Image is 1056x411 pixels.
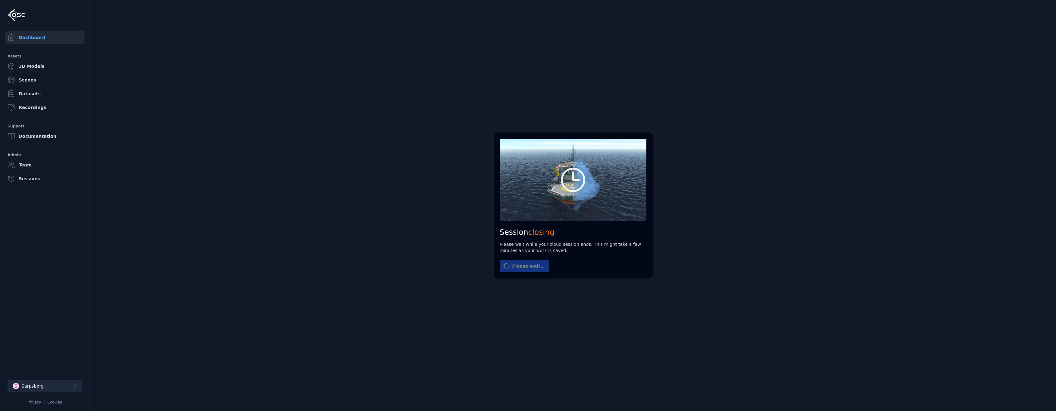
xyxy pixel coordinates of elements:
a: Documentation [5,130,85,142]
button: Select a workspace [7,380,82,392]
a: Scenes [5,74,85,86]
button: Please wait… [500,260,549,272]
a: Cookies [47,400,62,404]
div: S [13,383,19,389]
a: 3D Models [5,60,85,72]
div: Support [7,122,82,130]
a: Privacy [27,400,41,404]
a: Sessions [5,172,85,185]
a: Dashboard [5,31,85,44]
h2: Session [500,227,646,237]
span: | [44,400,45,404]
div: Admin [7,151,82,159]
div: Please wait while your cloud session ends. This might take a few minutes as your work is saved. [500,241,646,254]
a: Team [5,159,85,171]
div: Assets [7,52,82,60]
span: closing [528,228,554,237]
a: Recordings [5,101,85,114]
img: Logo [7,8,25,22]
a: Datasets [5,87,85,100]
div: Sarpsborg [22,383,44,389]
